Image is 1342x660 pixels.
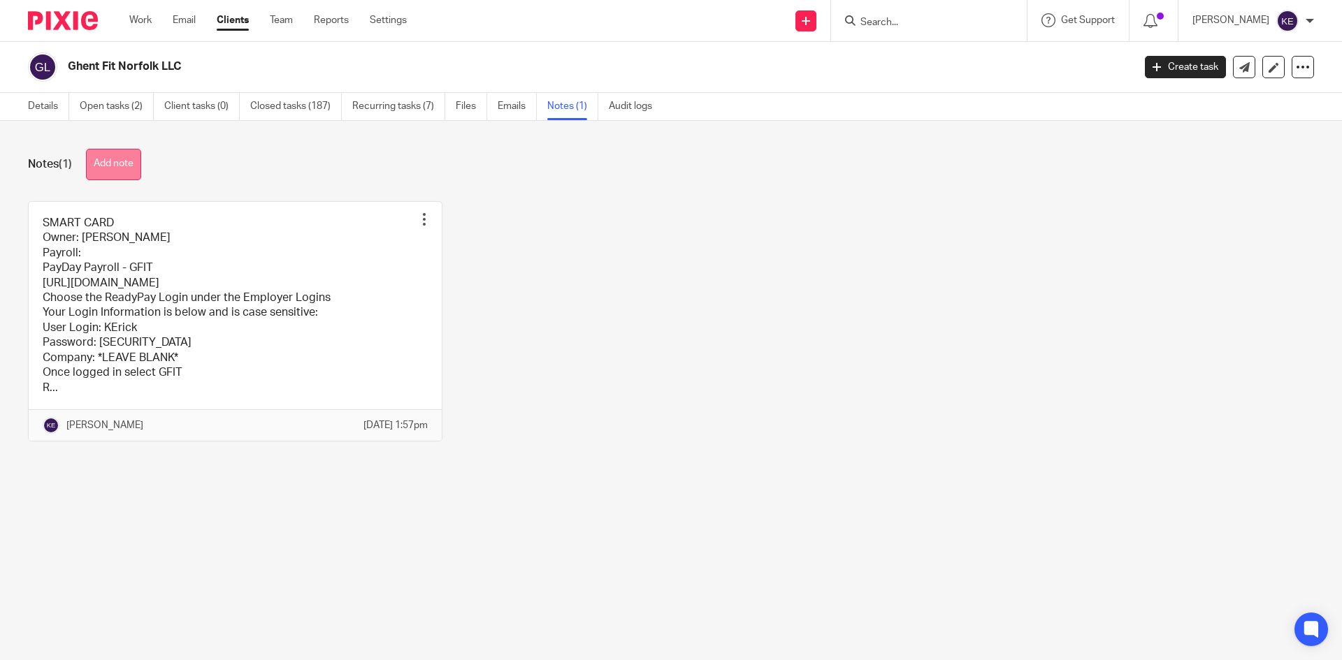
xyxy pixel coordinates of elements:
[43,417,59,434] img: svg%3E
[363,418,428,432] p: [DATE] 1:57pm
[217,13,249,27] a: Clients
[68,59,913,74] h2: Ghent Fit Norfolk LLC
[164,93,240,120] a: Client tasks (0)
[370,13,407,27] a: Settings
[28,11,98,30] img: Pixie
[1145,56,1226,78] a: Create task
[1276,10,1299,32] img: svg%3E
[129,13,152,27] a: Work
[1192,13,1269,27] p: [PERSON_NAME]
[1061,15,1115,25] span: Get Support
[270,13,293,27] a: Team
[547,93,598,120] a: Notes (1)
[66,418,143,432] p: [PERSON_NAME]
[28,93,69,120] a: Details
[456,93,487,120] a: Files
[498,93,537,120] a: Emails
[28,52,57,82] img: svg%3E
[250,93,342,120] a: Closed tasks (187)
[28,157,72,172] h1: Notes
[86,149,141,180] button: Add note
[859,17,985,29] input: Search
[59,159,72,170] span: (1)
[609,93,663,120] a: Audit logs
[352,93,445,120] a: Recurring tasks (7)
[314,13,349,27] a: Reports
[80,93,154,120] a: Open tasks (2)
[173,13,196,27] a: Email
